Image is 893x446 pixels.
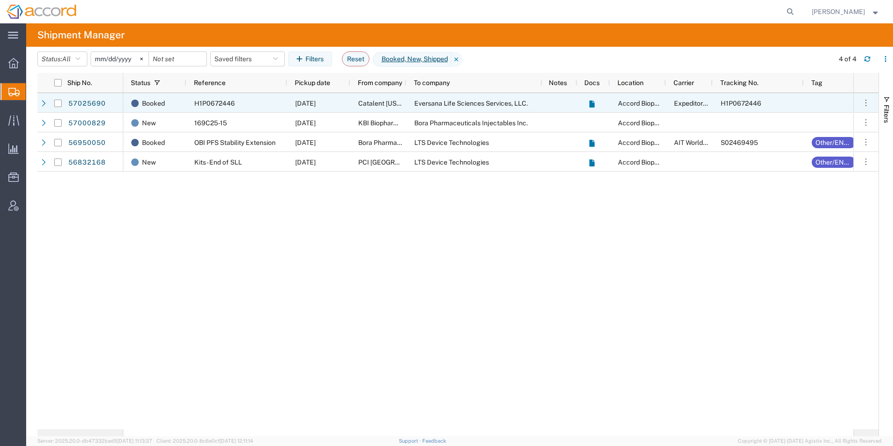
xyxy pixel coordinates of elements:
[194,139,276,146] span: OBI PFS Stability Extension
[883,105,890,123] span: Filters
[358,158,437,166] span: PCI San Diego
[618,100,744,107] span: Accord Biopharma - Raleigh
[194,79,226,86] span: Reference
[142,133,165,152] span: Booked
[131,79,150,86] span: Status
[812,7,865,17] span: Lauren Pederson
[358,79,402,86] span: From company
[68,136,106,151] a: 56950050
[142,152,156,172] span: New
[68,116,106,131] a: 57000829
[142,113,156,133] span: New
[7,5,76,19] img: logo
[414,119,528,127] span: Bora Pharmaceuticals Injectables Inc.
[584,79,600,86] span: Docs
[414,139,489,146] span: LTS Device Technologies
[288,51,332,66] button: Filters
[68,96,106,111] a: 57025690
[220,438,253,444] span: [DATE] 12:11:14
[811,79,822,86] span: Tag
[156,438,253,444] span: Client: 2025.20.0-8c6e0cf
[210,51,285,66] button: Saved filters
[549,79,567,86] span: Notes
[399,438,422,444] a: Support
[295,158,316,166] span: 09/30/2025
[194,100,235,107] span: H1P0672446
[617,79,644,86] span: Location
[414,158,489,166] span: LTS Device Technologies
[37,23,125,47] h4: Shipment Manager
[342,51,369,66] button: Reset
[738,437,882,445] span: Copyright © [DATE]-[DATE] Agistix Inc., All Rights Reserved
[414,79,450,86] span: To company
[194,119,227,127] span: 169C25-15
[618,139,744,146] span: Accord Biopharma - Raleigh
[618,158,744,166] span: Accord Biopharma - Raleigh
[721,100,761,107] span: H1P0672446
[37,438,152,444] span: Server: 2025.20.0-db47332bad5
[37,51,87,66] button: Status:All
[358,139,472,146] span: Bora Pharmaceuticals Injectables Inc.
[142,94,165,113] span: Booked
[721,139,758,146] span: S02469495
[815,157,852,168] div: Other/ENG Sample
[91,52,149,66] input: Not set
[67,79,92,86] span: Ship No.
[295,100,316,107] span: 10/07/2025
[674,100,746,107] span: Expeditors International
[414,100,528,107] span: Eversana Life Sciences Services, LLC.
[839,54,857,64] div: 4 of 4
[618,119,744,127] span: Accord Biopharma - Raleigh
[673,79,694,86] span: Carrier
[68,155,106,170] a: 56832168
[811,6,880,17] button: [PERSON_NAME]
[422,438,446,444] a: Feedback
[815,137,852,148] div: Other/ENG Sample
[373,52,451,67] span: Booked, New, Shipped
[295,119,316,127] span: 10/01/2025
[674,139,717,146] span: AIT Worldwide
[358,100,438,107] span: Catalent Indiana, LLC.
[149,52,206,66] input: Not set
[62,55,71,63] span: All
[720,79,758,86] span: Tracking No.
[117,438,152,444] span: [DATE] 11:13:37
[194,158,242,166] span: Kits - End of SLL
[295,139,316,146] span: 10/15/2025
[295,79,330,86] span: Pickup date
[358,119,403,127] span: KBI Biopharma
